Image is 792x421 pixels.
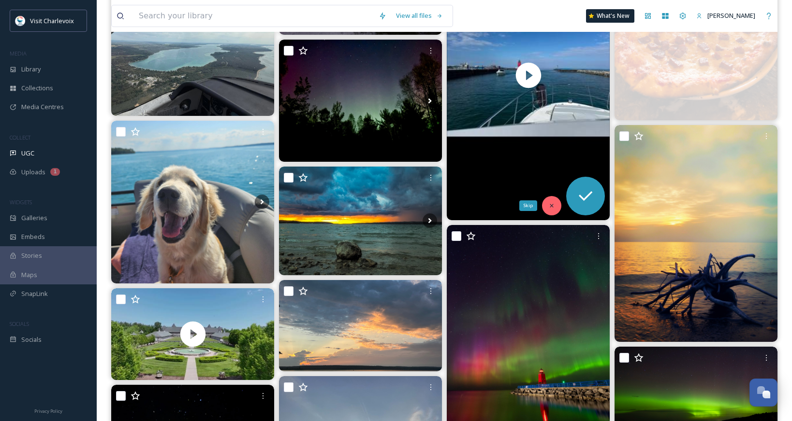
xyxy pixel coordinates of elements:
a: What's New [586,9,634,23]
img: Dreamcatcher #charlevoix #elkrapids #PureMichigan #TraverseCity #Leland #GreatLakesProud #septemb... [615,125,777,342]
span: Socials [21,335,42,344]
div: 1 [50,168,60,176]
span: Privacy Policy [34,408,62,414]
span: [PERSON_NAME] [707,11,755,20]
span: UGC [21,149,34,158]
video: May I introduce Mr. & Mrs. Asman!! I am so excited to release this new Wedding Video! I teamed up... [111,288,274,380]
button: Open Chat [749,379,777,407]
span: Maps [21,270,37,280]
img: Dancing with the stones, waves and ever changing storm clouds during a sunset over Lake Charlevoi... [279,167,442,275]
div: Skip [519,200,537,211]
span: Stories [21,251,42,260]
span: Embeds [21,232,45,241]
input: Search your library [134,5,374,27]
span: COLLECT [10,134,30,141]
a: Privacy Policy [34,405,62,416]
span: Galleries [21,213,47,223]
img: May your week start as happy as this doggos 😁☀️🇧🇷🫶😂 Que sua semana seja abençoada pelos doggineos... [111,121,274,283]
a: [PERSON_NAME] [691,6,760,25]
span: SnapLink [21,289,48,298]
span: Uploads [21,168,45,177]
span: Library [21,65,41,74]
img: "Nature is the direct expression of the divine imagination." -John O'Donohue #AnnArbor #Chelsea #... [279,280,442,372]
span: MEDIA [10,50,27,57]
img: Baie-Saint-Paul, Charlevoix - 30 septembre 20:42 #charlevoix #baiestpaul #nightsky #aurora #auror... [279,40,442,162]
img: thumbnail [111,288,274,380]
span: SOCIALS [10,320,29,327]
img: Visit-Charlevoix_Logo.jpg [15,16,25,26]
span: WIDGETS [10,198,32,206]
span: Visit Charlevoix [30,16,74,25]
span: Media Centres [21,102,64,112]
a: View all files [391,6,448,25]
span: Collections [21,84,53,93]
